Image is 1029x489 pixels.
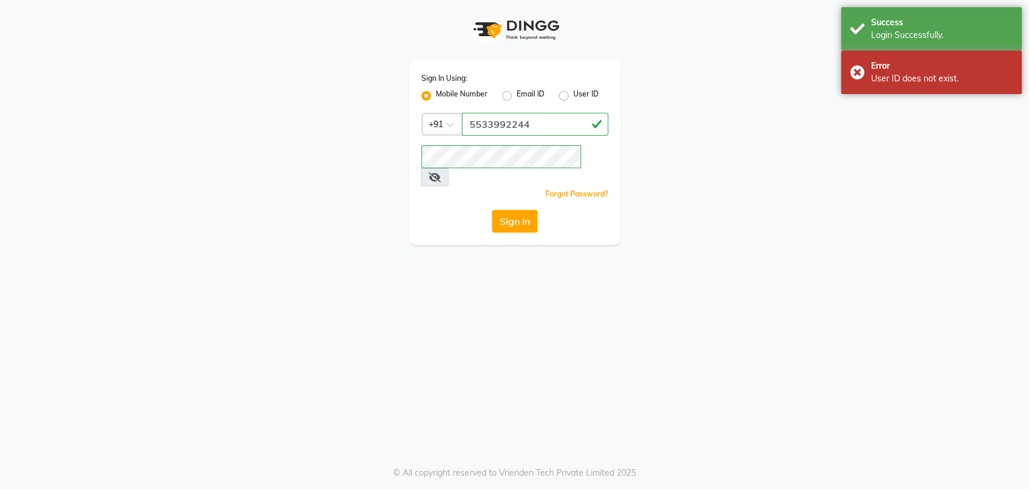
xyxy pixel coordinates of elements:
input: Username [421,145,581,168]
input: Username [462,113,608,136]
label: User ID [573,89,599,103]
div: User ID does not exist. [871,72,1013,85]
a: Forgot Password? [546,189,608,198]
img: logo1.svg [467,12,563,48]
button: Sign In [492,210,538,233]
label: Sign In Using: [421,73,467,84]
div: Login Successfully. [871,29,1013,42]
div: Success [871,16,1013,29]
label: Email ID [517,89,544,103]
div: Error [871,60,1013,72]
label: Mobile Number [436,89,488,103]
